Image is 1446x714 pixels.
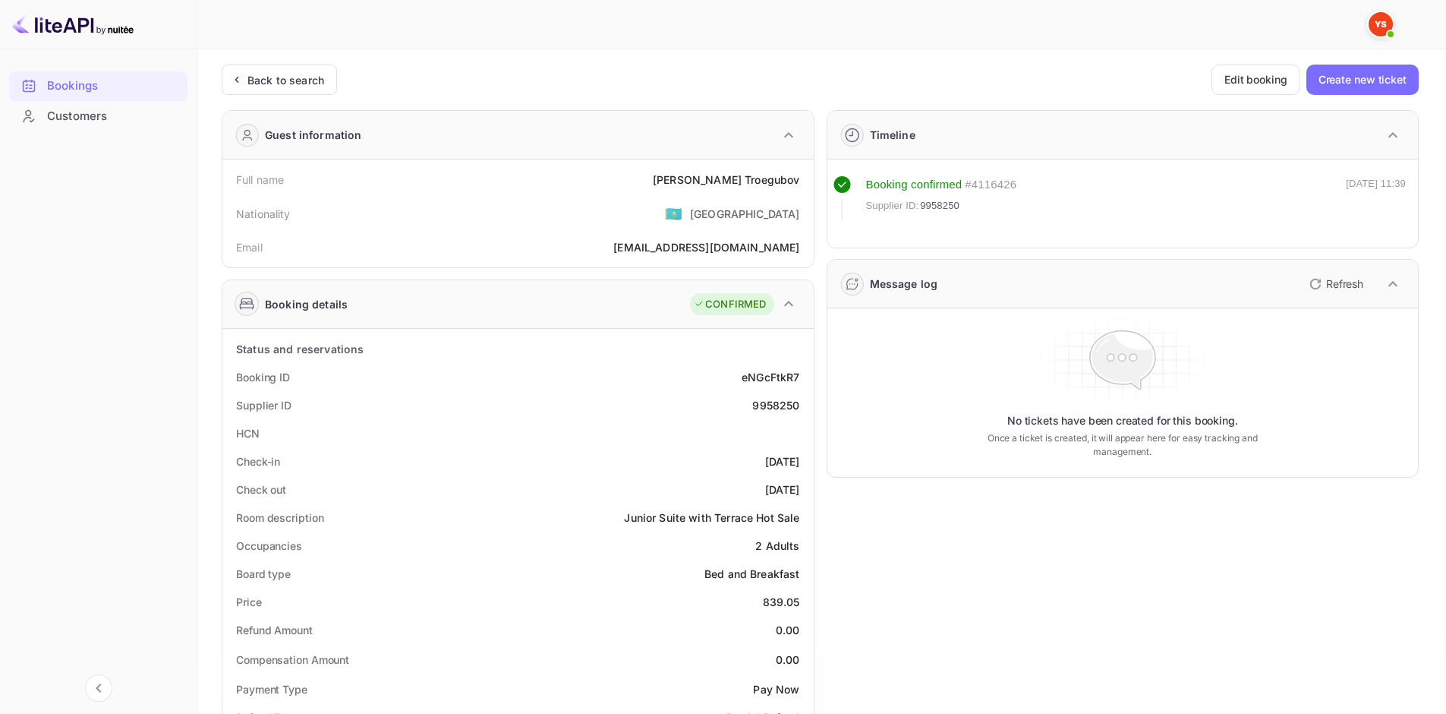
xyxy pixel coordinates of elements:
div: 0.00 [776,652,800,668]
ya-tr-span: Booking details [265,296,348,312]
ya-tr-span: Occupancies [236,539,302,552]
ya-tr-span: Bookings [47,77,98,95]
ya-tr-span: Status and reservations [236,343,364,355]
ya-tr-span: Check out [236,483,286,496]
button: Create new ticket [1306,65,1419,95]
ya-tr-span: Once a ticket is created, it will appear here for easy tracking and management. [963,431,1281,459]
ya-tr-span: Booking ID [236,371,290,384]
div: 839.05 [763,594,800,610]
a: Customers [9,102,187,130]
ya-tr-span: Troegubov [745,173,799,186]
ya-tr-span: Guest information [265,127,362,143]
ya-tr-span: [GEOGRAPHIC_DATA] [690,207,800,220]
ya-tr-span: Board type [236,567,291,580]
ya-tr-span: Booking [866,178,908,191]
ya-tr-span: Timeline [870,128,915,141]
img: Yandex Support [1369,12,1393,36]
div: 9958250 [752,397,799,413]
ya-tr-span: Edit booking [1224,71,1287,89]
ya-tr-span: [DATE] 11:39 [1346,178,1406,189]
ya-tr-span: 🇰🇿 [665,205,682,222]
ya-tr-span: Price [236,596,262,608]
ya-tr-span: confirmed [911,178,962,191]
div: 0.00 [776,622,800,638]
div: # 4116426 [965,176,1016,194]
button: Refresh [1300,272,1369,296]
ya-tr-span: Check-in [236,455,280,468]
ya-tr-span: CONFIRMED [705,297,766,312]
ya-tr-span: Bed and Breakfast [704,567,800,580]
ya-tr-span: Back to search [247,74,324,87]
ya-tr-span: Payment Type [236,683,307,696]
ya-tr-span: Compensation Amount [236,653,349,666]
span: United States [665,200,682,227]
div: Bookings [9,71,187,101]
ya-tr-span: Room description [236,511,323,524]
button: Edit booking [1211,65,1300,95]
div: [DATE] [765,482,800,498]
ya-tr-span: [EMAIL_ADDRESS][DOMAIN_NAME] [613,241,799,254]
ya-tr-span: Create new ticket [1318,71,1407,89]
ya-tr-span: eNGcFtkR7 [742,371,799,384]
div: [DATE] [765,453,800,469]
ya-tr-span: Supplier ID: [866,200,919,211]
ya-tr-span: 2 Adults [755,539,799,552]
ya-tr-span: Junior Suite with Terrace Hot Sale [624,511,799,524]
ya-tr-span: Customers [47,108,107,125]
ya-tr-span: Full name [236,173,284,186]
ya-tr-span: Message log [870,277,938,290]
button: Collapse navigation [85,675,112,702]
ya-tr-span: Nationality [236,207,291,220]
a: Bookings [9,71,187,100]
ya-tr-span: Supplier ID [236,399,291,412]
ya-tr-span: Refresh [1326,277,1363,290]
ya-tr-span: [PERSON_NAME] [653,173,742,186]
ya-tr-span: No tickets have been created for this booking. [1007,413,1238,428]
ya-tr-span: Refund Amount [236,624,313,637]
ya-tr-span: 9958250 [920,200,959,211]
ya-tr-span: HCN [236,427,260,440]
ya-tr-span: Email [236,241,263,254]
div: Customers [9,102,187,131]
img: LiteAPI logo [12,12,134,36]
ya-tr-span: Pay Now [753,683,799,696]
